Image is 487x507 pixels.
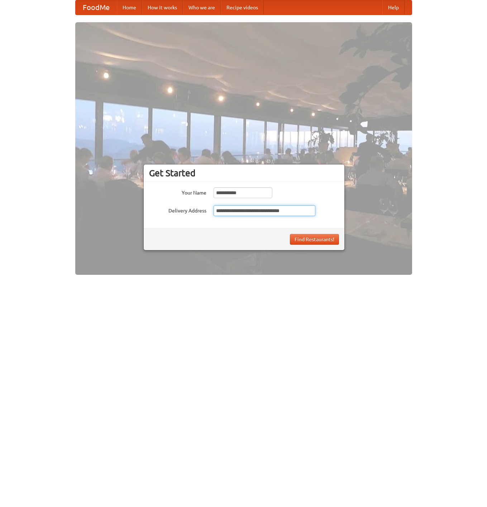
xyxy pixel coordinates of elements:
a: Home [117,0,142,15]
a: Recipe videos [221,0,264,15]
a: How it works [142,0,183,15]
a: Who we are [183,0,221,15]
button: Find Restaurants! [290,234,339,245]
label: Your Name [149,187,206,196]
h3: Get Started [149,168,339,178]
a: Help [382,0,405,15]
a: FoodMe [76,0,117,15]
label: Delivery Address [149,205,206,214]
